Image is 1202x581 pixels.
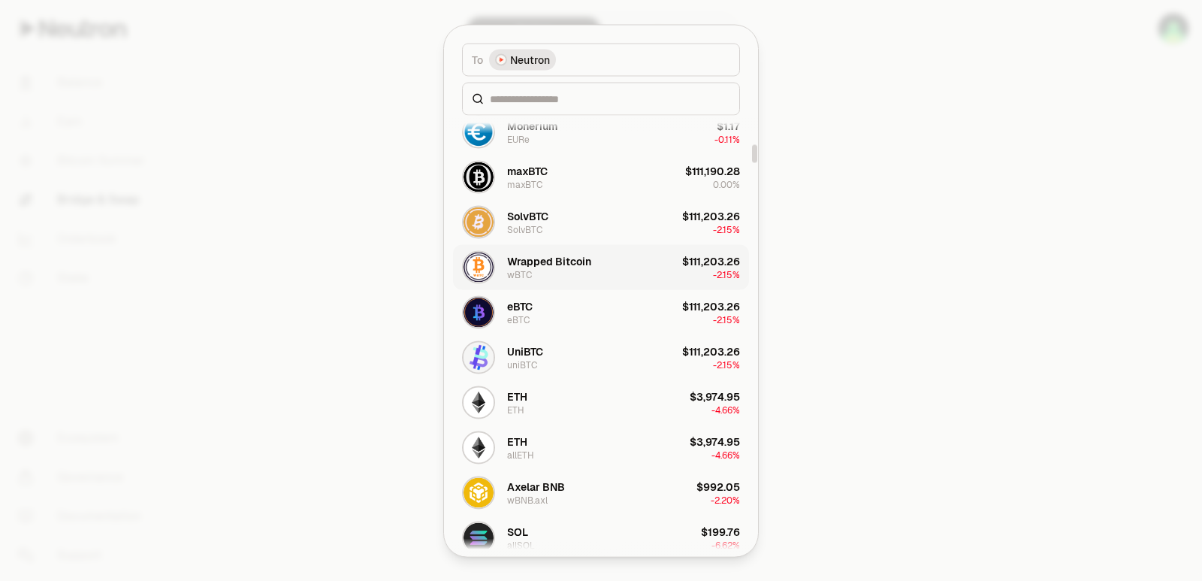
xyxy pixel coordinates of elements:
div: uniBTC [507,359,537,371]
div: $3,974.95 [690,434,740,449]
div: allSOL [507,539,535,551]
span: -2.15% [713,313,740,325]
div: $992.05 [696,479,740,494]
div: maxBTC [507,178,542,190]
button: uniBTC LogoUniBTCuniBTC$111,203.26-2.15% [453,334,749,380]
div: $1.17 [717,118,740,133]
span: -0.11% [714,133,740,145]
img: ETH Logo [464,387,494,417]
button: allSOL LogoSOLallSOL$199.76-6.62% [453,515,749,560]
span: -2.15% [713,359,740,371]
div: SolvBTC [507,223,542,235]
div: maxBTC [507,163,548,178]
img: maxBTC Logo [464,162,494,192]
span: Neutron [510,52,550,67]
img: wBNB.axl Logo [464,477,494,507]
div: $111,203.26 [682,298,740,313]
button: ToNeutron LogoNeutron [462,43,740,76]
img: EURe Logo [464,117,494,147]
div: SOL [507,524,528,539]
span: 0.00% [713,178,740,190]
div: ETH [507,404,524,416]
div: ETH [507,389,527,404]
img: eBTC Logo [464,297,494,327]
div: $111,203.26 [682,253,740,268]
img: wBTC Logo [464,252,494,282]
div: $111,203.26 [682,208,740,223]
img: allETH Logo [464,432,494,462]
button: maxBTC LogomaxBTCmaxBTC$111,190.280.00% [453,154,749,199]
div: $111,190.28 [685,163,740,178]
div: EURe [507,133,530,145]
span: -4.66% [711,404,740,416]
img: SolvBTC Logo [464,207,494,237]
div: Monerium [507,118,557,133]
div: wBNB.axl [507,494,548,506]
span: To [472,52,483,67]
img: Neutron Logo [497,55,506,64]
button: allETH LogoETHallETH$3,974.95-4.66% [453,425,749,470]
div: UniBTC [507,343,543,359]
button: wBTC LogoWrapped BitcoinwBTC$111,203.26-2.15% [453,244,749,289]
span: -4.66% [711,449,740,461]
div: $3,974.95 [690,389,740,404]
button: ETH LogoETHETH$3,974.95-4.66% [453,380,749,425]
span: -2.15% [713,268,740,280]
div: wBTC [507,268,532,280]
span: -2.20% [711,494,740,506]
div: $199.76 [701,524,740,539]
div: Wrapped Bitcoin [507,253,591,268]
div: Axelar BNB [507,479,565,494]
button: wBNB.axl LogoAxelar BNBwBNB.axl$992.05-2.20% [453,470,749,515]
span: -2.15% [713,223,740,235]
button: EURe LogoMoneriumEURe$1.17-0.11% [453,109,749,154]
div: eBTC [507,298,533,313]
div: allETH [507,449,534,461]
div: eBTC [507,313,530,325]
div: SolvBTC [507,208,548,223]
button: eBTC LogoeBTCeBTC$111,203.26-2.15% [453,289,749,334]
button: SolvBTC LogoSolvBTCSolvBTC$111,203.26-2.15% [453,199,749,244]
div: $111,203.26 [682,343,740,359]
div: ETH [507,434,527,449]
img: uniBTC Logo [464,342,494,372]
img: allSOL Logo [464,522,494,552]
span: -6.62% [711,539,740,551]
